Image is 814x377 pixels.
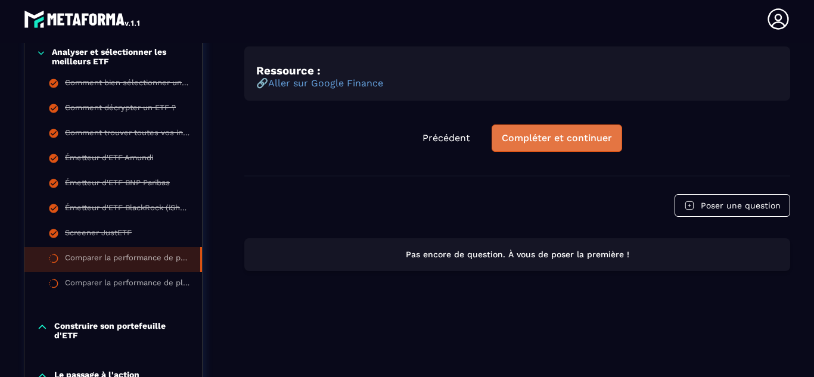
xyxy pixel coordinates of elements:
[502,132,612,144] div: Compléter et continuer
[65,278,190,291] div: Comparer la performance de plusieurs ETF
[52,47,190,66] p: Analyser et sélectionner les meilleurs ETF
[65,103,176,116] div: Comment décrypter un ETF ?
[65,178,170,191] div: Émetteur d'ETF BNP Paribas
[256,77,778,89] p: 🔗
[268,77,383,89] a: Aller sur Google Finance
[256,64,321,77] strong: Ressource :
[65,203,190,216] div: Émetteur d'ETF BlackRock (iShares)
[65,228,132,241] div: Screener JustETF
[65,253,188,266] div: Comparer la performance de plusieurs ETF
[65,78,190,91] div: Comment bien sélectionner un ETF ?
[65,153,153,166] div: Émetteur d'ETF Amundi
[492,124,622,152] button: Compléter et continuer
[54,321,190,340] p: Construire son portefeuille d'ETF
[24,7,142,31] img: logo
[255,249,779,260] p: Pas encore de question. À vous de poser la première !
[675,194,790,217] button: Poser une question
[413,125,480,151] button: Précédent
[65,128,190,141] div: Comment trouver toutes vos infos sur vos ETF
